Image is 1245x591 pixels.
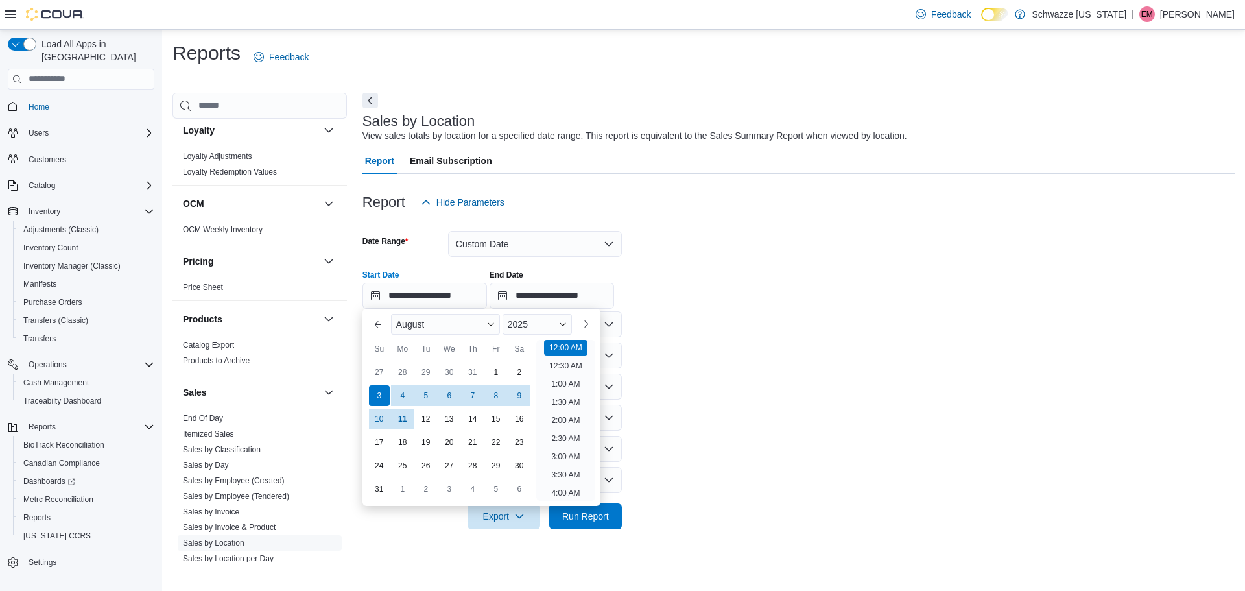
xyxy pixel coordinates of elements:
div: day-30 [509,455,530,476]
button: Cash Management [13,374,160,392]
p: [PERSON_NAME] [1160,6,1235,22]
span: Catalog Export [183,340,234,350]
button: Pricing [183,255,318,268]
span: Manifests [23,279,56,289]
div: day-9 [509,385,530,406]
span: End Of Day [183,413,223,424]
button: BioTrack Reconciliation [13,436,160,454]
li: 12:00 AM [544,340,587,356]
div: day-14 [462,409,483,429]
span: [US_STATE] CCRS [23,531,91,541]
button: Open list of options [604,350,614,361]
h3: Products [183,313,222,326]
button: Next month [575,314,595,335]
li: 1:00 AM [546,376,585,392]
span: Cash Management [23,378,89,388]
button: Reports [13,509,160,527]
span: Dashboards [18,474,154,489]
span: Users [29,128,49,138]
span: Canadian Compliance [18,455,154,471]
button: Export [468,503,540,529]
li: 3:30 AM [546,467,585,483]
a: Sales by Location per Day [183,554,274,563]
span: Dark Mode [981,21,982,22]
span: 2025 [508,319,528,330]
input: Dark Mode [981,8,1008,21]
a: [US_STATE] CCRS [18,528,96,544]
a: Sales by Day [183,461,229,470]
div: day-4 [462,479,483,500]
a: Reports [18,510,56,525]
button: Open list of options [604,319,614,330]
div: August, 2025 [368,361,531,501]
div: Fr [486,339,506,359]
div: day-26 [416,455,436,476]
button: Home [3,97,160,116]
a: Home [23,99,54,115]
div: day-18 [392,432,413,453]
div: Th [462,339,483,359]
a: Feedback [910,1,976,27]
h3: Sales by Location [362,114,475,129]
li: 3:00 AM [546,449,585,464]
button: Sales [321,385,337,400]
div: day-8 [486,385,506,406]
span: Feedback [931,8,971,21]
span: Report [365,148,394,174]
ul: Time [536,340,595,501]
span: Purchase Orders [23,297,82,308]
a: Products to Archive [183,356,250,365]
a: Dashboards [18,474,80,489]
div: day-7 [462,385,483,406]
button: [US_STATE] CCRS [13,527,160,545]
button: Reports [3,418,160,436]
button: Operations [23,357,72,372]
h3: Loyalty [183,124,215,137]
span: EM [1141,6,1153,22]
div: day-2 [509,362,530,383]
span: Inventory Count [23,243,78,253]
span: Dashboards [23,476,75,487]
a: OCM Weekly Inventory [183,225,263,234]
div: day-10 [369,409,390,429]
h3: OCM [183,197,204,210]
div: day-5 [416,385,436,406]
span: Customers [23,151,154,167]
p: Schwazze [US_STATE] [1032,6,1126,22]
li: 4:00 AM [546,485,585,501]
div: day-25 [392,455,413,476]
button: Catalog [23,178,60,193]
div: day-20 [439,432,460,453]
a: Metrc Reconciliation [18,492,99,507]
div: day-15 [486,409,506,429]
button: Users [3,124,160,142]
button: Inventory Count [13,239,160,257]
div: day-24 [369,455,390,476]
div: OCM [172,222,347,243]
div: day-1 [486,362,506,383]
div: day-29 [486,455,506,476]
span: Reports [23,419,154,435]
a: Customers [23,152,71,167]
span: Transfers [23,333,56,344]
button: Transfers (Classic) [13,311,160,330]
span: Export [475,503,532,529]
span: Reports [29,422,56,432]
div: Tu [416,339,436,359]
a: Sales by Employee (Created) [183,476,285,485]
span: August [396,319,425,330]
div: day-6 [439,385,460,406]
a: End Of Day [183,414,223,423]
label: Date Range [362,236,409,247]
span: Inventory [23,204,154,219]
span: Washington CCRS [18,528,154,544]
button: Loyalty [183,124,318,137]
button: Reports [23,419,61,435]
h3: Report [362,195,405,210]
a: Loyalty Redemption Values [183,167,277,176]
span: Operations [23,357,154,372]
input: Press the down key to enter a popover containing a calendar. Press the escape key to close the po... [362,283,487,309]
span: Catalog [29,180,55,191]
span: Email Subscription [410,148,492,174]
span: Catalog [23,178,154,193]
